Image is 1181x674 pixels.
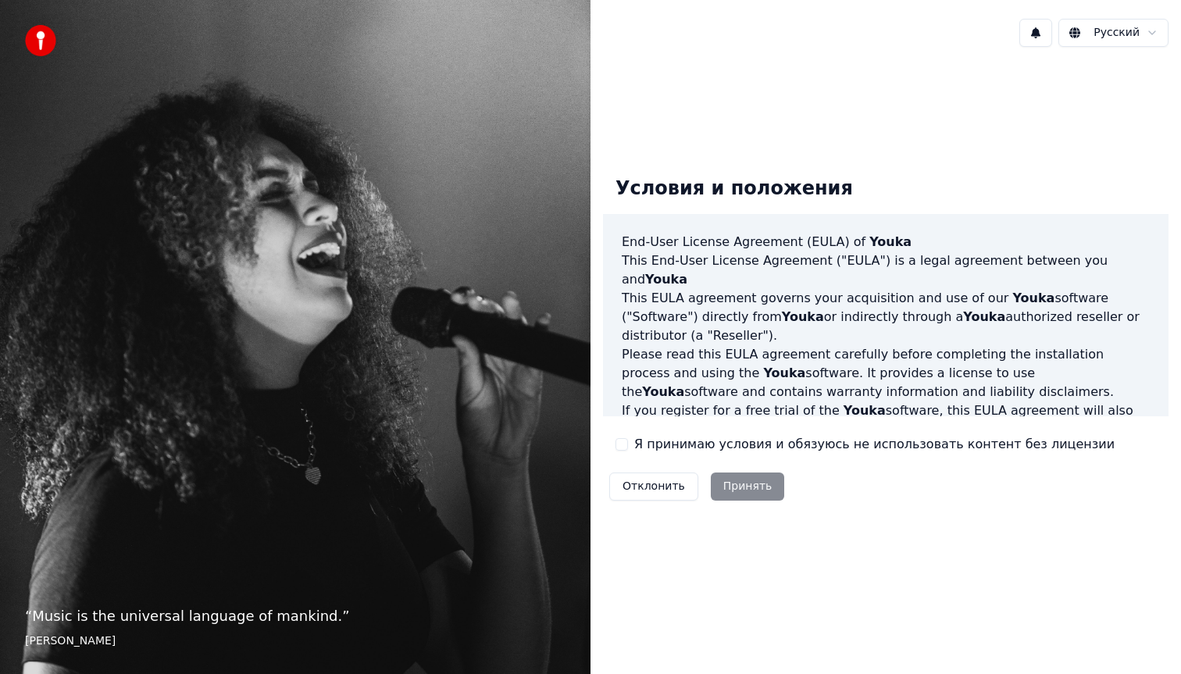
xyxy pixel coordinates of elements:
p: This EULA agreement governs your acquisition and use of our software ("Software") directly from o... [622,289,1150,345]
span: Youka [782,309,824,324]
span: Youka [642,384,684,399]
span: Youka [869,234,912,249]
p: Please read this EULA agreement carefully before completing the installation process and using th... [622,345,1150,401]
h3: End-User License Agreement (EULA) of [622,233,1150,251]
img: youka [25,25,56,56]
span: Youka [763,366,805,380]
p: “ Music is the universal language of mankind. ” [25,605,566,627]
div: Условия и положения [603,164,865,214]
footer: [PERSON_NAME] [25,633,566,649]
span: Youka [1012,291,1054,305]
p: If you register for a free trial of the software, this EULA agreement will also govern that trial... [622,401,1150,476]
label: Я принимаю условия и обязуюсь не использовать контент без лицензии [634,435,1115,454]
button: Отклонить [609,473,698,501]
span: Youka [844,403,886,418]
span: Youka [963,309,1005,324]
span: Youka [645,272,687,287]
p: This End-User License Agreement ("EULA") is a legal agreement between you and [622,251,1150,289]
